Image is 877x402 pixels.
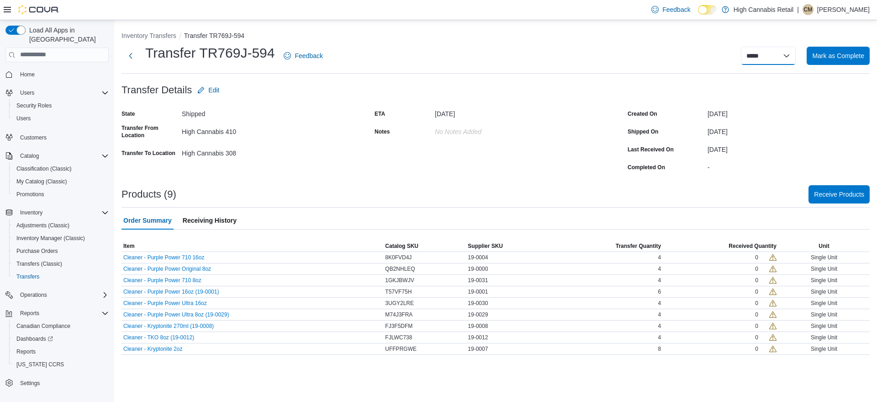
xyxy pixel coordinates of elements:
div: 0 [755,322,758,330]
div: 0 [755,345,758,353]
span: Transfers [16,273,39,280]
span: Feedback [662,5,690,14]
a: Users [13,113,34,124]
label: Completed On [628,164,665,171]
span: Home [20,71,35,78]
span: Classification (Classic) [13,163,109,174]
nav: An example of EuiBreadcrumbs [122,31,870,42]
span: Receiving History [183,211,237,230]
span: Customers [20,134,47,141]
a: Customers [16,132,50,143]
span: Operations [16,289,109,300]
button: Inventory Manager (Classic) [9,232,112,245]
span: Transfer Quantity [616,242,661,250]
button: Classification (Classic) [9,162,112,175]
div: - [708,160,870,171]
span: Purchase Orders [13,246,109,257]
img: Cova [18,5,59,14]
span: CM [804,4,813,15]
p: High Cannabis Retail [734,4,794,15]
label: State [122,110,135,118]
label: Transfer From Location [122,124,178,139]
a: Transfers (Classic) [13,258,66,269]
button: Users [16,87,38,98]
span: FJLWC738 [385,334,412,341]
span: Transfers (Classic) [13,258,109,269]
span: 8K0FVD4J [385,254,412,261]
span: Settings [16,377,109,389]
div: High Cannabis 308 [182,146,304,157]
span: 3UGY2LRE [385,300,414,307]
span: Unit [819,242,829,250]
span: Reports [20,310,39,317]
span: 19-0030 [468,300,488,307]
button: Cleaner - Purple Power 710 16oz [123,254,204,261]
button: Cleaner - Kryptonite 2oz [123,346,182,352]
button: Purchase Orders [9,245,112,257]
a: Canadian Compliance [13,321,74,332]
div: Single Unit [778,298,870,309]
button: Operations [16,289,51,300]
span: Adjustments (Classic) [13,220,109,231]
div: 0 [755,254,758,261]
span: Settings [20,380,40,387]
span: [US_STATE] CCRS [16,361,64,368]
label: Last Received On [628,146,674,153]
div: 0 [755,300,758,307]
button: Receive Products [808,185,870,204]
span: Dashboards [16,335,53,343]
button: Cleaner - Purple Power Ultra 16oz [123,300,207,306]
button: Catalog [16,150,42,161]
div: 0 [755,288,758,295]
span: QB2NHLEQ [385,265,415,273]
button: Transfer TR769J-594 [184,32,244,39]
button: Cleaner - Kryptonite 270ml (19-0008) [123,323,214,329]
button: Cleaner - Purple Power Ultra 8oz (19-0029) [123,311,229,318]
button: Security Roles [9,99,112,112]
span: 19-0012 [468,334,488,341]
a: Transfers [13,271,43,282]
h1: Transfer TR769J-594 [145,44,275,62]
span: Users [13,113,109,124]
span: Washington CCRS [13,359,109,370]
div: [DATE] [708,124,870,135]
a: Dashboards [9,332,112,345]
span: Home [16,69,109,80]
span: Supplier SKU [468,242,503,250]
div: Single Unit [778,309,870,320]
a: Adjustments (Classic) [13,220,73,231]
div: Single Unit [778,321,870,332]
a: Home [16,69,38,80]
span: 19-0000 [468,265,488,273]
div: Single Unit [778,332,870,343]
span: Mark as Complete [812,51,864,60]
button: Inventory [2,206,112,219]
span: My Catalog (Classic) [16,178,67,185]
span: Canadian Compliance [16,322,70,330]
div: 0 [755,334,758,341]
label: Transfer To Location [122,150,175,157]
span: Operations [20,291,47,299]
div: Single Unit [778,343,870,354]
span: T57VF75H [385,288,412,295]
span: Promotions [16,191,44,198]
span: Reports [16,348,36,355]
span: 4 [658,277,661,284]
span: 19-0007 [468,345,488,353]
button: Reports [2,307,112,320]
div: Single Unit [778,252,870,263]
button: Edit [194,81,223,99]
h3: Transfer Details [122,85,192,96]
span: Security Roles [13,100,109,111]
a: Dashboards [13,333,57,344]
div: 0 [755,311,758,318]
button: Customers [2,130,112,144]
span: Catalog [16,150,109,161]
div: Single Unit [778,263,870,274]
span: Transfers (Classic) [16,260,62,268]
div: 0 [755,277,758,284]
a: Reports [13,346,39,357]
span: Inventory Manager (Classic) [16,235,85,242]
div: [DATE] [435,107,557,118]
